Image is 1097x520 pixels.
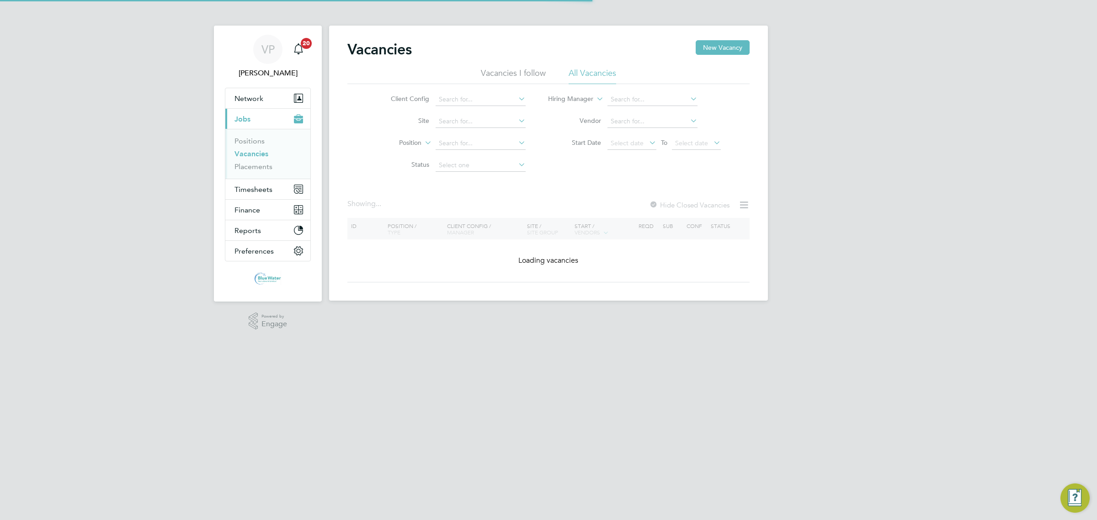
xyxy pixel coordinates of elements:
input: Search for... [436,115,526,128]
button: Finance [225,200,310,220]
button: Network [225,88,310,108]
span: ... [376,199,381,208]
li: Vacancies I follow [481,68,546,84]
button: Reports [225,220,310,240]
button: Engage Resource Center [1060,483,1090,513]
label: Site [377,117,429,125]
a: Vacancies [234,149,268,158]
input: Search for... [436,93,526,106]
span: Reports [234,226,261,235]
button: Timesheets [225,179,310,199]
button: Jobs [225,109,310,129]
label: Hide Closed Vacancies [649,201,730,209]
label: Hiring Manager [541,95,593,104]
input: Select one [436,159,526,172]
a: Positions [234,137,265,145]
label: Position [369,138,421,148]
span: 20 [301,38,312,49]
img: bluewaterwales-logo-retina.png [255,271,282,285]
a: VP[PERSON_NAME] [225,35,311,79]
span: Select date [675,139,708,147]
span: Network [234,94,263,103]
li: All Vacancies [569,68,616,84]
span: Preferences [234,247,274,255]
label: Client Config [377,95,429,103]
span: To [658,137,670,149]
a: 20 [289,35,308,64]
span: Finance [234,206,260,214]
h2: Vacancies [347,40,412,58]
input: Search for... [607,93,698,106]
div: Jobs [225,129,310,179]
span: Powered by [261,313,287,320]
label: Status [377,160,429,169]
a: Go to home page [225,271,311,285]
a: Placements [234,162,272,171]
span: VP [261,43,275,55]
span: Select date [611,139,644,147]
div: Showing [347,199,383,209]
label: Start Date [548,138,601,147]
input: Search for... [607,115,698,128]
a: Powered byEngage [249,313,288,330]
span: Jobs [234,115,250,123]
button: Preferences [225,241,310,261]
span: Victoria Price [225,68,311,79]
span: Engage [261,320,287,328]
button: New Vacancy [696,40,750,55]
span: Timesheets [234,185,272,194]
label: Vendor [548,117,601,125]
nav: Main navigation [214,26,322,302]
input: Search for... [436,137,526,150]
